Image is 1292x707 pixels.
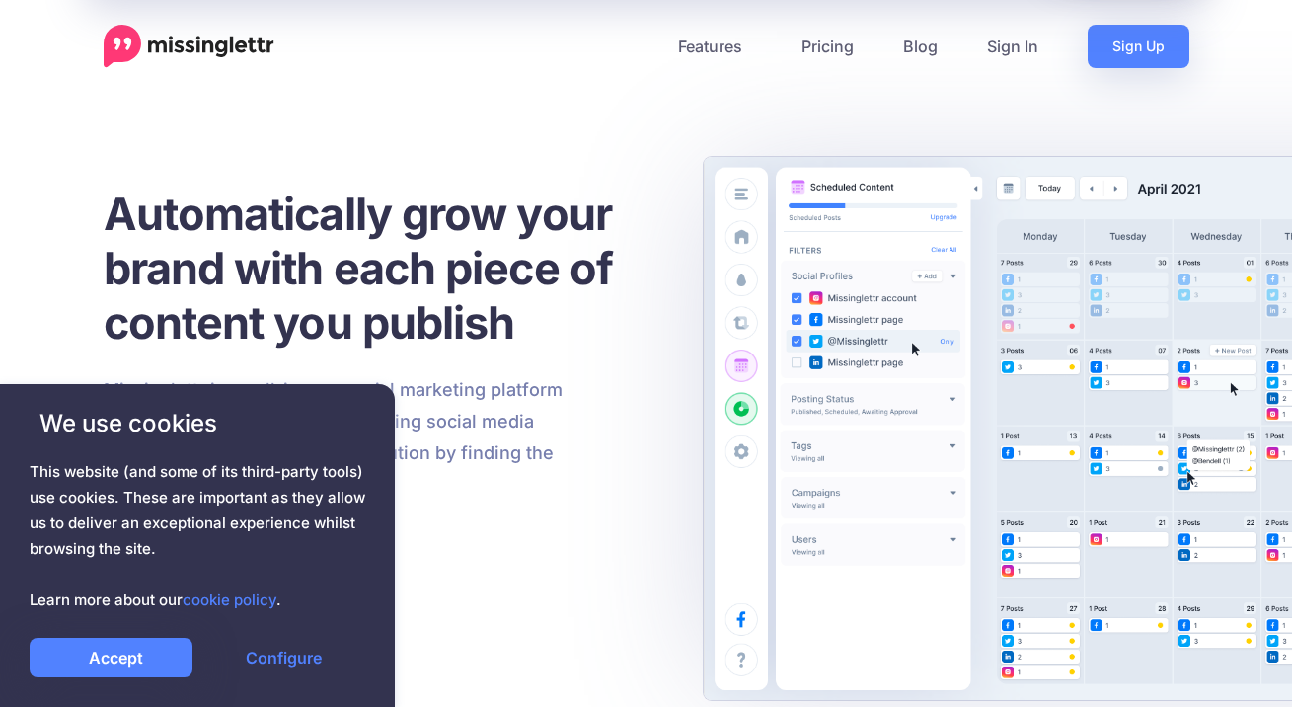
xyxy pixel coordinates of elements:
span: This website (and some of its third-party tools) use cookies. These are important as they allow u... [30,459,365,613]
a: Pricing [777,25,878,68]
a: Sign In [962,25,1063,68]
a: Sign Up [1088,25,1189,68]
a: Home [104,25,274,68]
a: Accept [30,638,192,677]
a: Features [653,25,777,68]
span: We use cookies [30,406,365,440]
a: Configure [202,638,365,677]
a: cookie policy [183,590,276,609]
a: Blog [878,25,962,68]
